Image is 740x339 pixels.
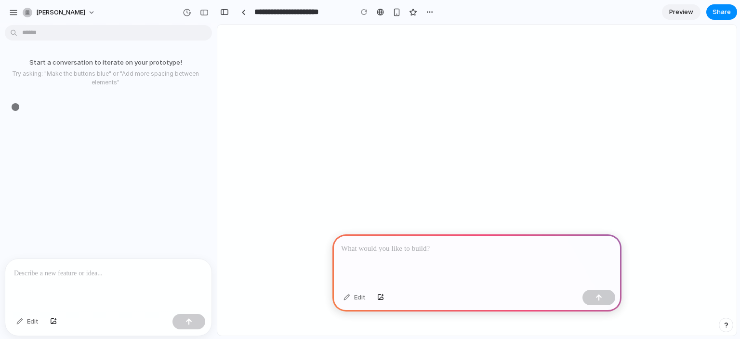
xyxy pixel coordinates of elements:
[4,69,207,87] p: Try asking: "Make the buttons blue" or "Add more spacing between elements"
[662,4,700,20] a: Preview
[4,58,207,68] p: Start a conversation to iterate on your prototype!
[706,4,737,20] button: Share
[36,8,85,17] span: [PERSON_NAME]
[713,7,731,17] span: Share
[19,5,100,20] button: [PERSON_NAME]
[669,7,693,17] span: Preview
